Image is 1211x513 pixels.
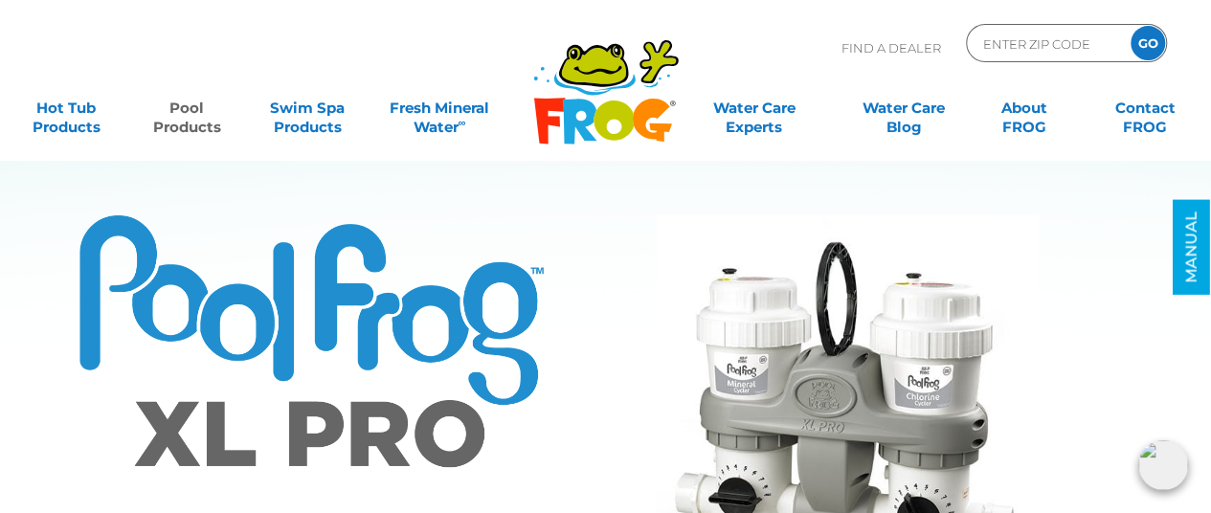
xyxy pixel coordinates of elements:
img: Product Logo [79,215,544,495]
a: Swim SpaProducts [260,89,354,127]
sup: ∞ [459,116,466,129]
a: MANUAL [1173,200,1210,295]
a: Fresh MineralWater∞ [381,89,499,127]
img: openIcon [1138,440,1188,490]
input: GO [1131,26,1165,60]
a: AboutFROG [977,89,1071,127]
p: Find A Dealer [841,24,941,72]
a: Hot TubProducts [19,89,113,127]
a: PoolProducts [140,89,234,127]
a: Water CareExperts [678,89,830,127]
input: Zip Code Form [981,30,1110,57]
a: Water CareBlog [857,89,951,127]
a: ContactFROG [1098,89,1192,127]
